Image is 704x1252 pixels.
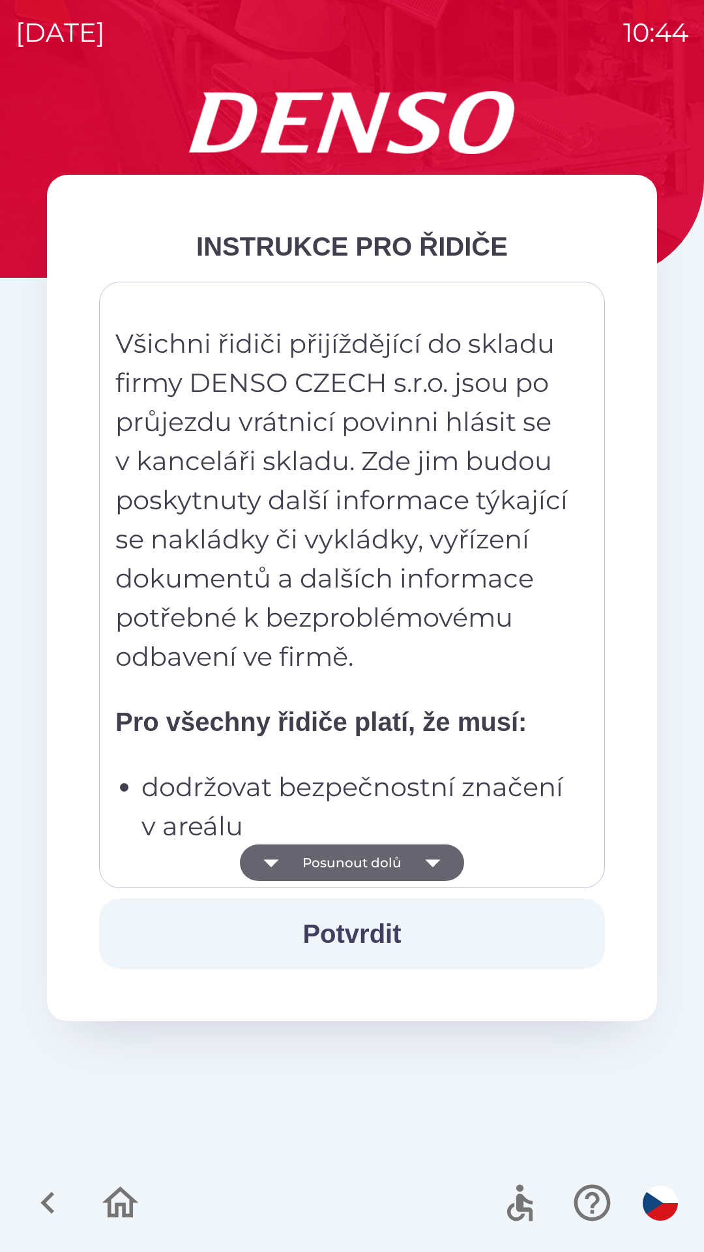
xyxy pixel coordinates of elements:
img: Logo [47,91,657,154]
img: cs flag [643,1185,678,1221]
button: Posunout dolů [240,844,464,881]
div: INSTRUKCE PRO ŘIDIČE [99,227,605,266]
p: dodržovat bezpečnostní značení v areálu [141,768,570,846]
p: Všichni řidiči přijíždějící do skladu firmy DENSO CZECH s.r.o. jsou po průjezdu vrátnicí povinni ... [115,324,570,676]
button: Potvrdit [99,899,605,969]
strong: Pro všechny řidiče platí, že musí: [115,708,527,736]
p: 10:44 [623,13,688,52]
p: [DATE] [16,13,105,52]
